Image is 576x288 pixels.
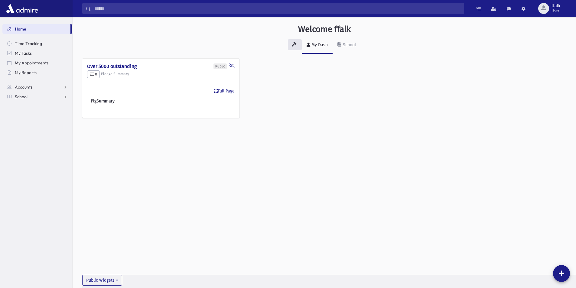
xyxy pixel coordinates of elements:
a: My Dash [302,37,333,54]
a: Accounts [2,82,72,92]
a: Full Page [214,88,235,94]
span: ffalk [552,4,560,8]
span: 0 [90,72,97,76]
span: User [552,8,560,13]
img: AdmirePro [5,2,40,15]
span: My Tasks [15,50,32,56]
div: Public [213,63,227,69]
a: School [333,37,361,54]
span: Time Tracking [15,41,42,46]
span: My Reports [15,70,37,75]
h5: Pledge Summary [87,70,235,78]
span: My Appointments [15,60,48,66]
th: PlgSummary [87,94,164,108]
span: Home [15,26,26,32]
a: My Appointments [2,58,72,68]
input: Search [91,3,464,14]
button: 0 [87,70,100,78]
a: Home [2,24,70,34]
div: School [342,42,356,47]
h4: Over 5000 outstanding [87,63,235,69]
a: My Reports [2,68,72,77]
a: My Tasks [2,48,72,58]
button: Public Widgets [82,275,122,286]
h3: Welcome ffalk [298,24,351,34]
span: School [15,94,28,99]
a: Time Tracking [2,39,72,48]
div: My Dash [310,42,328,47]
a: School [2,92,72,102]
span: Accounts [15,84,32,90]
